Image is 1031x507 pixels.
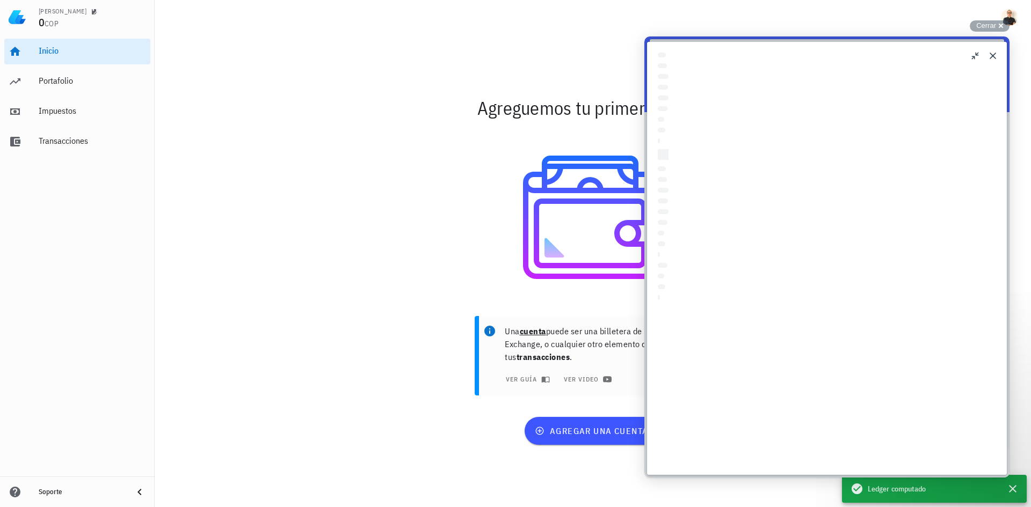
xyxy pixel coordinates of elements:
img: LedgiFi [9,9,26,26]
a: Inicio [4,39,150,64]
a: Transacciones [4,129,150,155]
span: ver guía [505,375,548,384]
span: 0 [39,15,45,30]
div: Agreguemos tu primera cuenta [275,91,911,125]
a: Impuestos [4,99,150,124]
div: Inicio [39,46,146,56]
span: Ledger computado [868,483,926,495]
a: ver video [556,372,616,387]
div: Soporte [39,488,125,496]
button: agregar una cuenta [525,417,660,445]
span: ver video [563,375,609,384]
button: Cerrar [970,20,1010,32]
a: Portafolio [4,69,150,94]
div: Transacciones [39,136,146,146]
span: COP [45,19,59,28]
span: agregar una cuenta [537,425,648,436]
div: Impuestos [39,106,146,116]
p: Una puede ser una billetera de Bitcoin, un Exchange, o cualquier otro elemento que contenga tus . [505,325,702,363]
b: transacciones [517,351,570,362]
div: avatar [1001,9,1018,26]
div: [PERSON_NAME] [39,7,86,16]
span: Cerrar [976,21,996,30]
button: ver guía [498,372,555,387]
iframe: Help Scout Beacon - Live Chat, Contact Form, and Knowledge Base [644,36,1010,477]
div: Portafolio [39,76,146,86]
b: cuenta [520,326,546,336]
